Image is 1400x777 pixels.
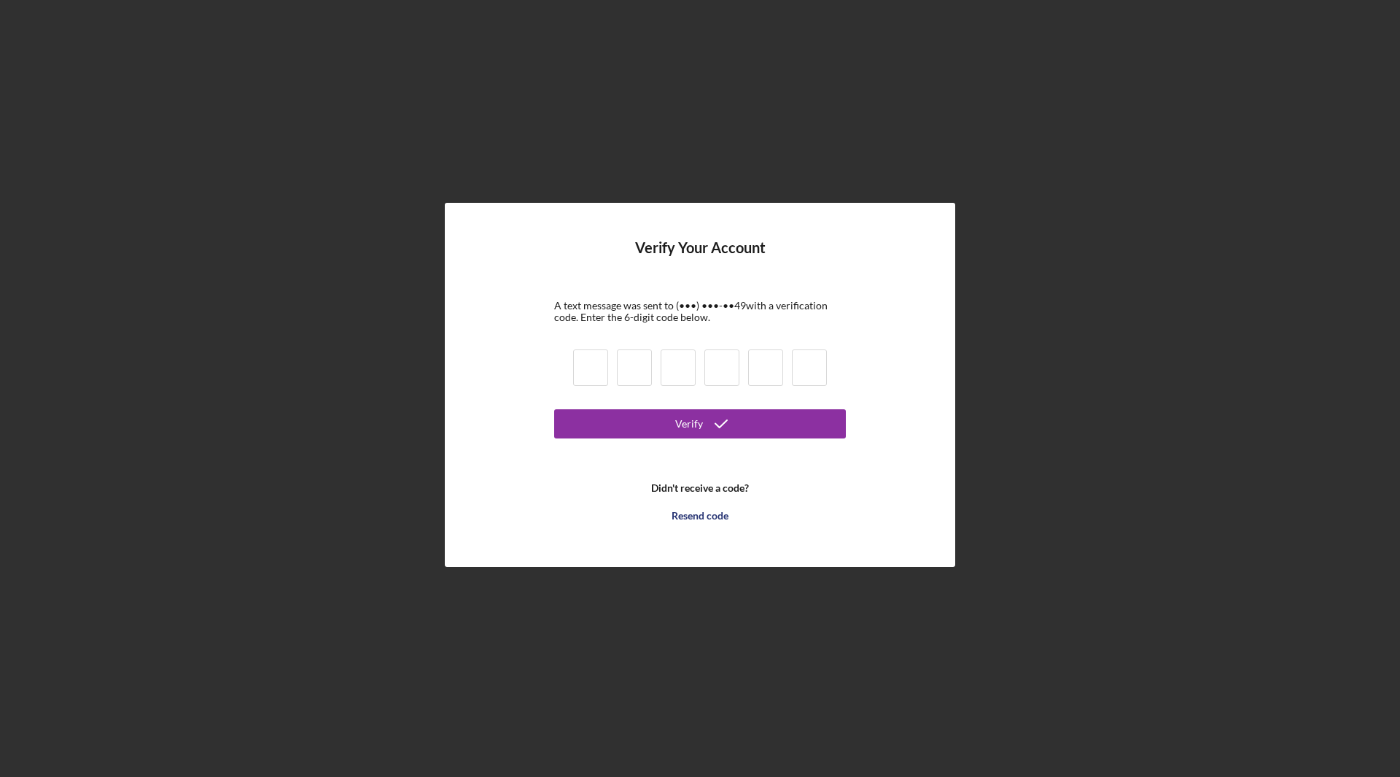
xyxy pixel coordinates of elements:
[675,409,703,438] div: Verify
[554,501,846,530] button: Resend code
[635,239,766,278] h4: Verify Your Account
[554,409,846,438] button: Verify
[651,482,749,494] b: Didn't receive a code?
[672,501,728,530] div: Resend code
[554,300,846,323] div: A text message was sent to (•••) •••-•• 49 with a verification code. Enter the 6-digit code below.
